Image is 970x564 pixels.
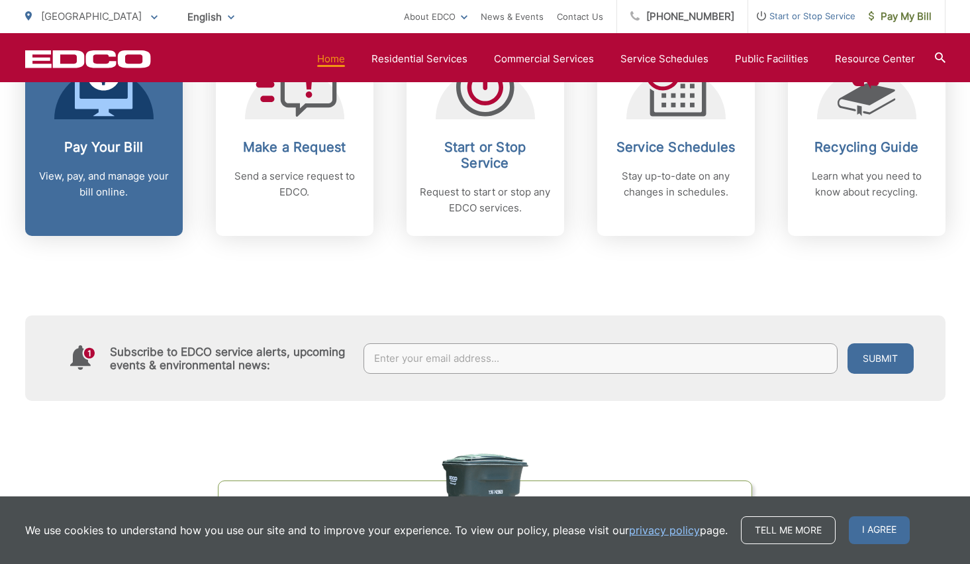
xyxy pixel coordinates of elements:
[629,522,700,538] a: privacy policy
[788,33,946,236] a: Recycling Guide Learn what you need to know about recycling.
[25,50,151,68] a: EDCD logo. Return to the homepage.
[229,139,360,155] h2: Make a Request
[364,343,838,374] input: Enter your email address...
[38,168,170,200] p: View, pay, and manage your bill online.
[557,9,603,25] a: Contact Us
[801,168,932,200] p: Learn what you need to know about recycling.
[420,184,551,216] p: Request to start or stop any EDCO services.
[494,51,594,67] a: Commercial Services
[610,168,742,200] p: Stay up-to-date on any changes in schedules.
[38,139,170,155] h2: Pay Your Bill
[25,33,183,236] a: Pay Your Bill View, pay, and manage your bill online.
[229,168,360,200] p: Send a service request to EDCO.
[735,51,808,67] a: Public Facilities
[110,345,351,372] h4: Subscribe to EDCO service alerts, upcoming events & environmental news:
[869,9,932,25] span: Pay My Bill
[41,10,142,23] span: [GEOGRAPHIC_DATA]
[404,9,467,25] a: About EDCO
[620,51,708,67] a: Service Schedules
[835,51,915,67] a: Resource Center
[420,139,551,171] h2: Start or Stop Service
[371,51,467,67] a: Residential Services
[597,33,755,236] a: Service Schedules Stay up-to-date on any changes in schedules.
[610,139,742,155] h2: Service Schedules
[317,51,345,67] a: Home
[25,522,728,538] p: We use cookies to understand how you use our site and to improve your experience. To view our pol...
[801,139,932,155] h2: Recycling Guide
[216,33,373,236] a: Make a Request Send a service request to EDCO.
[481,9,544,25] a: News & Events
[177,5,244,28] span: English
